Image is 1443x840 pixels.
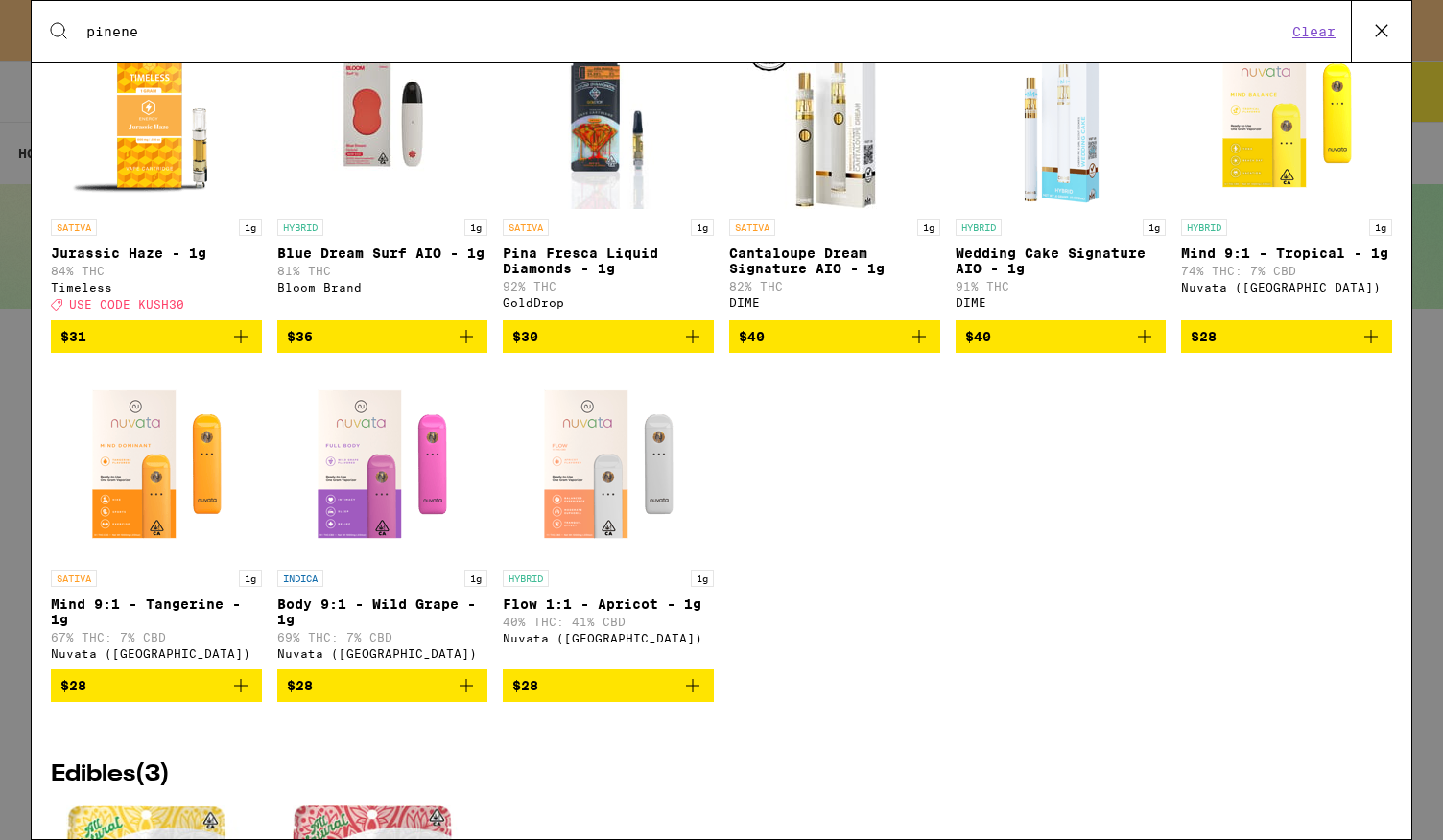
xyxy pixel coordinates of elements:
[1369,219,1392,236] p: 1g
[51,219,97,236] p: SATIVA
[917,219,940,236] p: 1g
[503,320,714,353] button: Add to bag
[277,219,323,236] p: HYBRID
[1181,219,1227,236] p: HYBRID
[277,17,488,320] a: Open page for Blue Dream Surf AIO - 1g from Bloom Brand
[739,17,931,209] img: DIME - Cantaloupe Dream Signature AIO - 1g
[277,368,488,669] a: Open page for Body 9:1 - Wild Grape - 1g from Nuvata (CA)
[51,669,262,702] button: Add to bag
[51,281,262,293] div: Timeless
[512,329,538,344] span: $30
[956,245,1167,276] p: Wedding Cake Signature AIO - 1g
[512,678,538,693] span: $28
[964,17,1156,209] img: DIME - Wedding Cake Signature AIO - 1g
[277,631,488,643] p: 69% THC: 7% CBD
[503,280,714,292] p: 92% THC
[286,368,478,560] img: Nuvata (CA) - Body 9:1 - Wild Grape - 1g
[51,245,262,261] p: Jurassic Haze - 1g
[51,631,262,643] p: 67% THC: 7% CBD
[729,245,940,276] p: Cantaloupe Dream Signature AIO - 1g
[503,368,714,669] a: Open page for Flow 1:1 - Apricot - 1g from Nuvata (CA)
[60,17,252,209] img: Timeless - Jurassic Haze - 1g
[691,570,714,587] p: 1g
[1191,329,1217,344] span: $28
[1181,245,1392,261] p: Mind 9:1 - Tropical - 1g
[965,329,991,344] span: $40
[51,647,262,660] div: Nuvata ([GEOGRAPHIC_DATA])
[277,320,488,353] button: Add to bag
[956,296,1167,309] div: DIME
[51,596,262,627] p: Mind 9:1 - Tangerine - 1g
[60,368,252,560] img: Nuvata (CA) - Mind 9:1 - Tangerine - 1g
[729,17,940,320] a: Open page for Cantaloupe Dream Signature AIO - 1g from DIME
[277,647,488,660] div: Nuvata ([GEOGRAPHIC_DATA])
[277,596,488,627] p: Body 9:1 - Wild Grape - 1g
[691,219,714,236] p: 1g
[287,329,313,344] span: $36
[1287,23,1341,40] button: Clear
[503,632,714,644] div: Nuvata ([GEOGRAPHIC_DATA])
[1181,265,1392,277] p: 74% THC: 7% CBD
[239,570,262,587] p: 1g
[729,280,940,292] p: 82% THC
[1191,17,1383,209] img: Nuvata (CA) - Mind 9:1 - Tropical - 1g
[729,296,940,309] div: DIME
[464,570,487,587] p: 1g
[956,280,1167,292] p: 91% THC
[503,296,714,309] div: GoldDrop
[956,17,1167,320] a: Open page for Wedding Cake Signature AIO - 1g from DIME
[85,23,1287,40] input: Search for products & categories
[503,17,714,320] a: Open page for Pina Fresca Liquid Diamonds - 1g from GoldDrop
[51,368,262,669] a: Open page for Mind 9:1 - Tangerine - 1g from Nuvata (CA)
[51,320,262,353] button: Add to bag
[60,329,86,344] span: $31
[1181,320,1392,353] button: Add to bag
[1,1,1048,139] button: Redirect to URL
[277,570,323,587] p: INDICA
[286,17,478,209] img: Bloom Brand - Blue Dream Surf AIO - 1g
[503,616,714,628] p: 40% THC: 41% CBD
[503,570,549,587] p: HYBRID
[1181,281,1392,293] div: Nuvata ([GEOGRAPHIC_DATA])
[1143,219,1166,236] p: 1g
[51,265,262,277] p: 84% THC
[503,596,714,612] p: Flow 1:1 - Apricot - 1g
[729,320,940,353] button: Add to bag
[512,368,704,560] img: Nuvata (CA) - Flow 1:1 - Apricot - 1g
[956,219,1002,236] p: HYBRID
[287,678,313,693] span: $28
[956,320,1167,353] button: Add to bag
[239,219,262,236] p: 1g
[739,329,765,344] span: $40
[503,219,549,236] p: SATIVA
[1181,17,1392,320] a: Open page for Mind 9:1 - Tropical - 1g from Nuvata (CA)
[12,13,138,29] span: Hi. Need any help?
[503,245,714,276] p: Pina Fresca Liquid Diamonds - 1g
[69,298,184,311] span: USE CODE KUSH30
[532,17,685,209] img: GoldDrop - Pina Fresca Liquid Diamonds - 1g
[51,17,262,320] a: Open page for Jurassic Haze - 1g from Timeless
[277,669,488,702] button: Add to bag
[729,219,775,236] p: SATIVA
[277,245,488,261] p: Blue Dream Surf AIO - 1g
[51,570,97,587] p: SATIVA
[60,678,86,693] span: $28
[503,669,714,702] button: Add to bag
[277,265,488,277] p: 81% THC
[277,281,488,293] div: Bloom Brand
[51,763,1392,786] h2: Edibles ( 3 )
[464,219,487,236] p: 1g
